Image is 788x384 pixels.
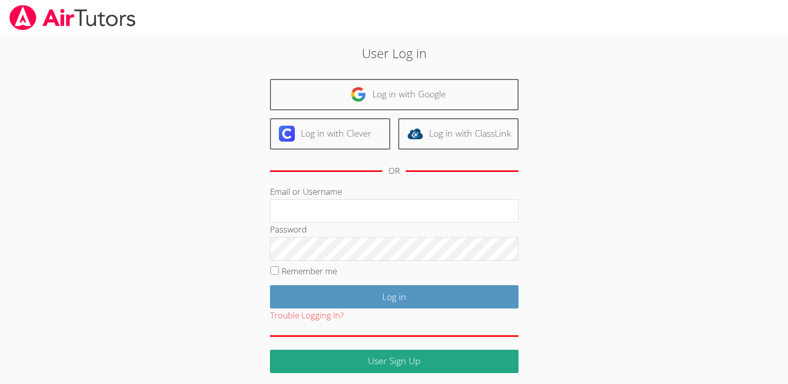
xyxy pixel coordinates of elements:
[270,79,519,110] a: Log in with Google
[270,285,519,308] input: Log in
[279,126,295,142] img: clever-logo-6eab21bc6e7a338710f1a6ff85c0baf02591cd810cc4098c63d3a4b26e2feb20.svg
[270,118,390,150] a: Log in with Clever
[281,265,337,277] label: Remember me
[388,164,400,178] div: OR
[350,86,366,102] img: google-logo-50288ca7cdecda66e5e0955fdab243c47b7ad437acaf1139b6f446037453330a.svg
[181,44,607,63] h2: User Log in
[398,118,519,150] a: Log in with ClassLink
[407,126,423,142] img: classlink-logo-d6bb404cc1216ec64c9a2012d9dc4662098be43eaf13dc465df04b49fa7ab582.svg
[270,186,342,197] label: Email or Username
[270,224,307,235] label: Password
[270,308,344,323] button: Trouble Logging In?
[8,5,137,30] img: airtutors_banner-c4298cdbf04f3fff15de1276eac7730deb9818008684d7c2e4769d2f7ddbe033.png
[270,350,519,373] a: User Sign Up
